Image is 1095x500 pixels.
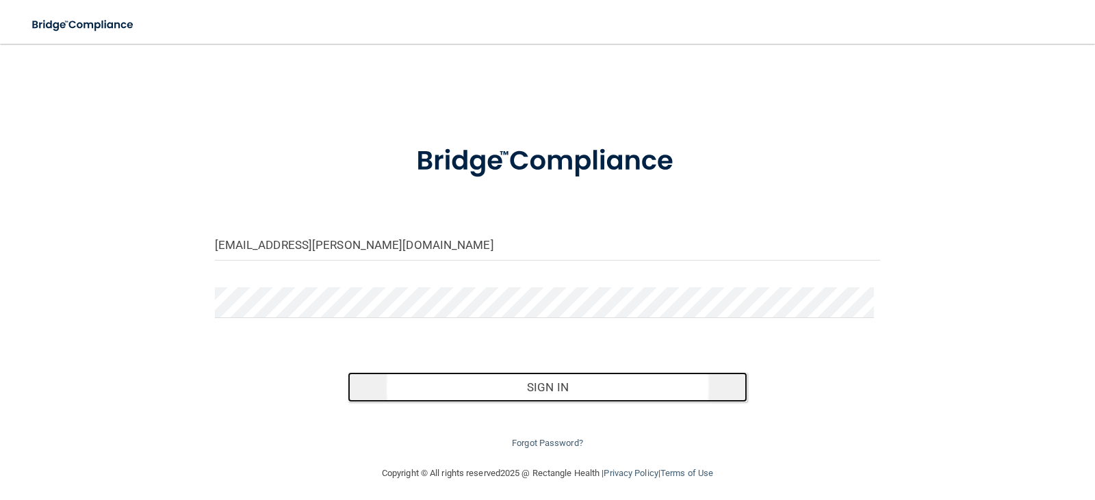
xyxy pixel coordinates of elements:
a: Forgot Password? [512,438,583,448]
img: bridge_compliance_login_screen.278c3ca4.svg [388,126,707,197]
img: bridge_compliance_login_screen.278c3ca4.svg [21,11,146,39]
input: Email [215,230,881,261]
button: Sign In [348,372,747,402]
iframe: Drift Widget Chat Controller [858,409,1079,464]
a: Terms of Use [660,468,713,478]
a: Privacy Policy [604,468,658,478]
div: Copyright © All rights reserved 2025 @ Rectangle Health | | [298,451,797,495]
